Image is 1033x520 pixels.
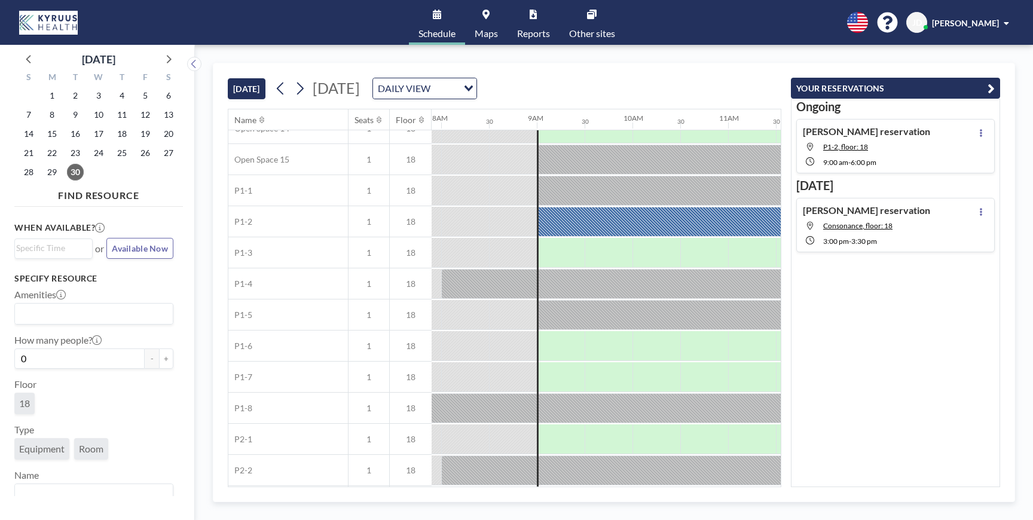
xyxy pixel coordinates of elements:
[20,145,37,161] span: Sunday, September 21, 2025
[90,87,107,104] span: Wednesday, September 3, 2025
[137,87,154,104] span: Friday, September 5, 2025
[677,118,684,126] div: 30
[349,434,389,445] span: 1
[67,106,84,123] span: Tuesday, September 9, 2025
[849,237,851,246] span: -
[14,469,39,481] label: Name
[137,126,154,142] span: Friday, September 19, 2025
[90,145,107,161] span: Wednesday, September 24, 2025
[159,348,173,369] button: +
[14,424,34,436] label: Type
[228,403,252,414] span: P1-8
[137,145,154,161] span: Friday, September 26, 2025
[228,247,252,258] span: P1-3
[19,11,78,35] img: organization-logo
[390,372,432,383] span: 18
[95,243,104,255] span: or
[44,126,60,142] span: Monday, September 15, 2025
[390,310,432,320] span: 18
[14,289,66,301] label: Amenities
[719,114,739,123] div: 11AM
[16,306,166,322] input: Search for option
[90,106,107,123] span: Wednesday, September 10, 2025
[133,71,157,86] div: F
[114,126,130,142] span: Thursday, September 18, 2025
[791,78,1000,99] button: YOUR RESERVATIONS
[160,87,177,104] span: Saturday, September 6, 2025
[432,114,448,123] div: 8AM
[44,87,60,104] span: Monday, September 1, 2025
[90,126,107,142] span: Wednesday, September 17, 2025
[313,79,360,97] span: [DATE]
[106,238,173,259] button: Available Now
[160,106,177,123] span: Saturday, September 13, 2025
[912,17,922,28] span: JD
[475,29,498,38] span: Maps
[851,237,877,246] span: 3:30 PM
[349,247,389,258] span: 1
[114,106,130,123] span: Thursday, September 11, 2025
[373,78,476,99] div: Search for option
[396,115,416,126] div: Floor
[349,341,389,351] span: 1
[848,158,851,167] span: -
[349,216,389,227] span: 1
[390,341,432,351] span: 18
[228,154,289,165] span: Open Space 15
[228,279,252,289] span: P1-4
[16,487,166,502] input: Search for option
[932,18,999,28] span: [PERSON_NAME]
[823,158,848,167] span: 9:00 AM
[160,126,177,142] span: Saturday, September 20, 2025
[112,243,168,253] span: Available Now
[44,164,60,181] span: Monday, September 29, 2025
[349,154,389,165] span: 1
[228,341,252,351] span: P1-6
[823,221,893,230] span: Consonance, floor: 18
[44,106,60,123] span: Monday, September 8, 2025
[228,78,265,99] button: [DATE]
[114,145,130,161] span: Thursday, September 25, 2025
[15,304,173,324] div: Search for option
[851,158,876,167] span: 6:00 PM
[569,29,615,38] span: Other sites
[87,71,111,86] div: W
[228,310,252,320] span: P1-5
[434,81,457,96] input: Search for option
[624,114,643,123] div: 10AM
[228,216,252,227] span: P1-2
[67,164,84,181] span: Tuesday, September 30, 2025
[19,443,65,454] span: Equipment
[114,87,130,104] span: Thursday, September 4, 2025
[228,185,252,196] span: P1-1
[160,145,177,161] span: Saturday, September 27, 2025
[157,71,180,86] div: S
[796,99,995,114] h3: Ongoing
[64,71,87,86] div: T
[234,115,256,126] div: Name
[79,443,103,454] span: Room
[228,434,252,445] span: P2-1
[41,71,64,86] div: M
[823,142,868,151] span: P1-2, floor: 18
[582,118,589,126] div: 30
[145,348,159,369] button: -
[110,71,133,86] div: T
[228,465,252,476] span: P2-2
[390,465,432,476] span: 18
[390,154,432,165] span: 18
[67,126,84,142] span: Tuesday, September 16, 2025
[349,185,389,196] span: 1
[796,178,995,193] h3: [DATE]
[803,204,930,216] h4: [PERSON_NAME] reservation
[15,484,173,504] div: Search for option
[390,403,432,414] span: 18
[82,51,115,68] div: [DATE]
[773,118,780,126] div: 30
[390,185,432,196] span: 18
[17,71,41,86] div: S
[486,118,493,126] div: 30
[14,334,102,346] label: How many people?
[44,145,60,161] span: Monday, September 22, 2025
[390,279,432,289] span: 18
